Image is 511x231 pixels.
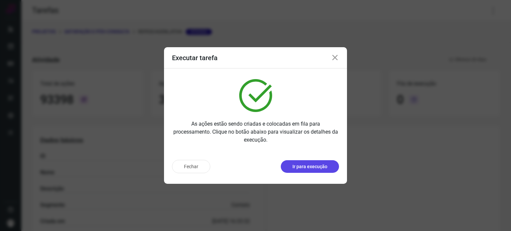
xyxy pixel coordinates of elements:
[239,79,272,112] img: verified.svg
[172,120,339,144] p: As ações estão sendo criadas e colocadas em fila para processamento. Clique no botão abaixo para ...
[281,160,339,173] button: Ir para execução
[292,163,327,170] p: Ir para execução
[172,54,218,62] h3: Executar tarefa
[172,160,210,173] button: Fechar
